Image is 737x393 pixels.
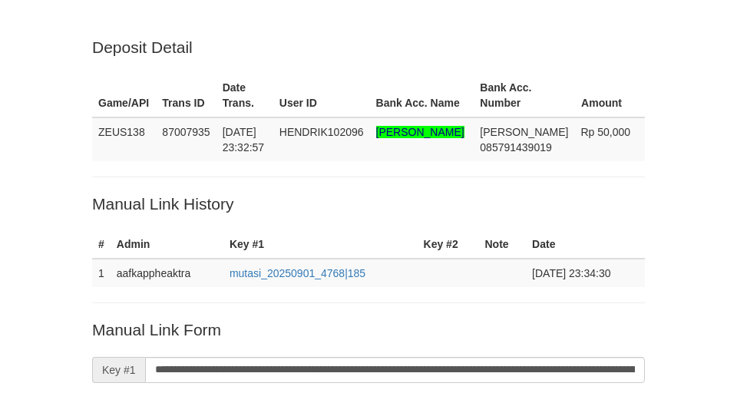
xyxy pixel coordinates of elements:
td: ZEUS138 [92,117,156,161]
span: Key #1 [92,357,145,383]
span: Nama rekening >18 huruf, harap diedit [376,126,464,138]
th: User ID [273,74,370,117]
th: # [92,230,111,259]
span: [DATE] 23:32:57 [223,126,265,154]
p: Manual Link History [92,193,645,215]
a: mutasi_20250901_4768|185 [230,267,365,279]
th: Admin [111,230,223,259]
th: Game/API [92,74,156,117]
th: Trans ID [156,74,216,117]
p: Manual Link Form [92,319,645,341]
th: Key #2 [418,230,479,259]
th: Date [526,230,645,259]
span: HENDRIK102096 [279,126,364,138]
span: [PERSON_NAME] [480,126,568,138]
td: [DATE] 23:34:30 [526,259,645,287]
th: Date Trans. [216,74,273,117]
th: Note [478,230,526,259]
span: Copy 085791439019 to clipboard [480,141,551,154]
p: Deposit Detail [92,36,645,58]
td: 87007935 [156,117,216,161]
th: Amount [574,74,645,117]
th: Bank Acc. Number [474,74,574,117]
th: Key #1 [223,230,418,259]
td: aafkappheaktra [111,259,223,287]
span: Rp 50,000 [580,126,630,138]
td: 1 [92,259,111,287]
th: Bank Acc. Name [370,74,474,117]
